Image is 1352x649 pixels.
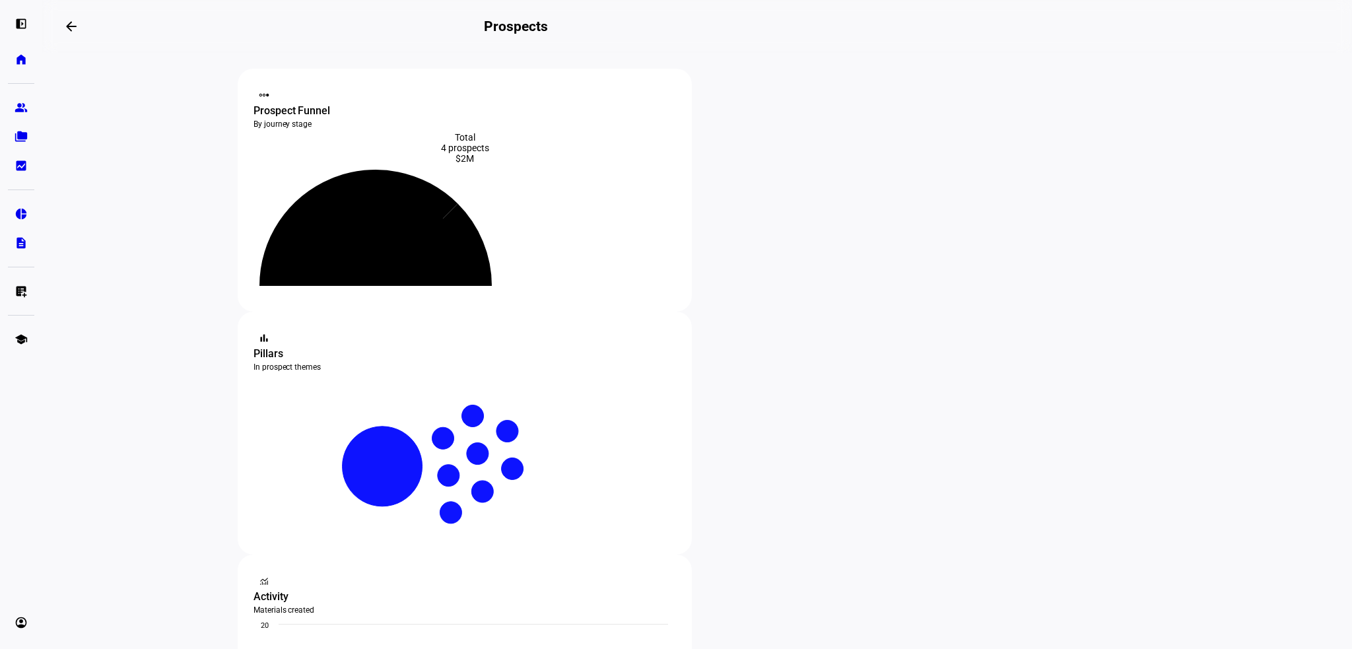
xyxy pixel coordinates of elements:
[484,18,547,34] h2: Prospects
[253,153,676,164] div: $2M
[15,53,28,66] eth-mat-symbol: home
[15,333,28,346] eth-mat-symbol: school
[253,132,676,143] div: Total
[8,46,34,73] a: home
[8,201,34,227] a: pie_chart
[8,123,34,150] a: folder_copy
[15,207,28,221] eth-mat-symbol: pie_chart
[253,103,676,119] div: Prospect Funnel
[253,119,676,129] div: By journey stage
[8,94,34,121] a: group
[257,88,271,102] mat-icon: steppers
[253,143,676,153] div: 4 prospects
[257,331,271,345] mat-icon: bar_chart
[8,230,34,256] a: description
[253,605,676,615] div: Materials created
[8,153,34,179] a: bid_landscape
[253,346,676,362] div: Pillars
[15,285,28,298] eth-mat-symbol: list_alt_add
[15,236,28,250] eth-mat-symbol: description
[15,17,28,30] eth-mat-symbol: left_panel_open
[15,101,28,114] eth-mat-symbol: group
[253,589,676,605] div: Activity
[253,362,676,372] div: In prospect themes
[15,616,28,629] eth-mat-symbol: account_circle
[15,130,28,143] eth-mat-symbol: folder_copy
[15,159,28,172] eth-mat-symbol: bid_landscape
[63,18,79,34] mat-icon: arrow_backwards
[261,621,269,630] text: 20
[257,574,271,588] mat-icon: monitoring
